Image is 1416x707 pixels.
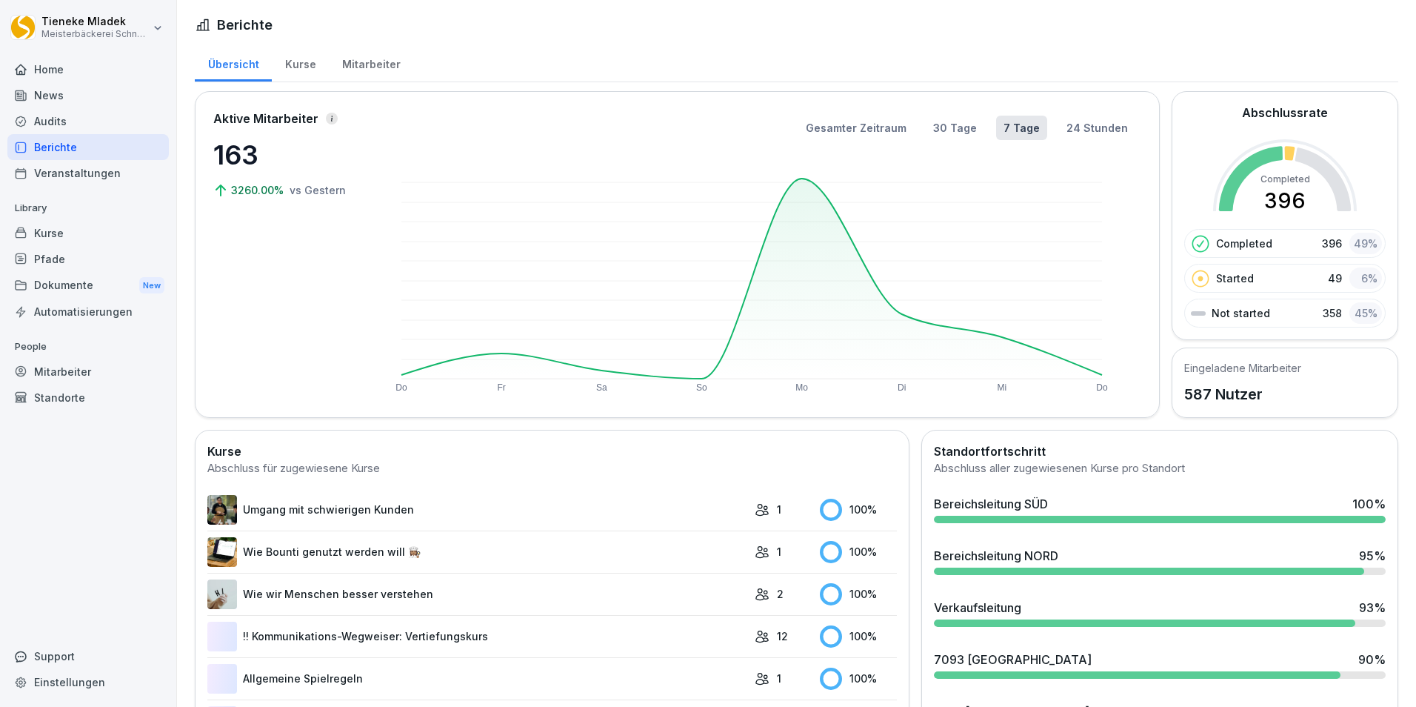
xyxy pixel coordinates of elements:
div: 100 % [820,499,898,521]
p: 163 [213,135,361,175]
div: Support [7,643,169,669]
div: 100 % [820,625,898,648]
h1: Berichte [217,15,273,35]
div: Abschluss für zugewiesene Kurse [207,460,897,477]
div: Verkaufsleitung [934,599,1021,617]
h2: Abschlussrate [1242,104,1328,122]
a: !! Kommunikations-Wegweiser: Vertiefungskurs [207,622,747,651]
p: 12 [777,628,788,644]
a: Übersicht [195,44,272,82]
a: Pfade [7,246,169,272]
text: Do [395,382,407,393]
div: 100 % [1352,495,1386,513]
p: 2 [777,586,784,602]
p: vs Gestern [290,182,346,198]
h5: Eingeladene Mitarbeiter [1184,360,1301,376]
div: 49 % [1349,233,1382,254]
a: Wie wir Menschen besser verstehen [207,580,747,609]
text: Sa [596,382,607,393]
div: 7093 [GEOGRAPHIC_DATA] [934,651,1092,668]
h2: Kurse [207,442,897,460]
button: 7 Tage [996,116,1047,140]
a: Kurse [272,44,329,82]
p: People [7,335,169,359]
text: Mo [795,382,808,393]
p: 3260.00% [231,182,287,198]
text: So [696,382,707,393]
p: 1 [777,544,781,560]
a: Kurse [7,220,169,246]
a: Mitarbeiter [329,44,413,82]
div: 100 % [820,668,898,690]
p: 587 Nutzer [1184,383,1301,405]
a: Bereichsleitung NORD95% [928,541,1392,581]
p: 49 [1328,270,1342,286]
img: clixped2zgppihwsektunc4a.png [207,580,237,609]
button: 24 Stunden [1059,116,1135,140]
div: New [139,277,164,294]
div: 6 % [1349,268,1382,289]
a: Berichte [7,134,169,160]
text: Di [898,382,906,393]
p: Started [1216,270,1254,286]
div: Abschluss aller zugewiesenen Kurse pro Standort [934,460,1386,477]
p: Meisterbäckerei Schneckenburger [41,29,150,39]
button: Gesamter Zeitraum [798,116,914,140]
a: Umgang mit schwierigen Kunden [207,495,747,525]
img: bqcw87wt3eaim098drrkbvff.png [207,537,237,567]
a: Einstellungen [7,669,169,695]
a: Automatisierungen [7,299,169,325]
div: Bereichsleitung SÜD [934,495,1048,513]
div: 93 % [1359,599,1386,617]
text: Do [1096,382,1108,393]
a: Bereichsleitung SÜD100% [928,489,1392,529]
a: Audits [7,108,169,134]
a: DokumenteNew [7,272,169,299]
button: 30 Tage [926,116,984,140]
a: Standorte [7,385,169,411]
p: 396 [1322,236,1342,251]
p: 1 [777,671,781,686]
p: Not started [1212,305,1270,321]
p: 1 [777,502,781,517]
a: Verkaufsleitung93% [928,593,1392,633]
a: 7093 [GEOGRAPHIC_DATA]90% [928,645,1392,685]
div: 100 % [820,541,898,563]
div: 45 % [1349,302,1382,324]
a: Mitarbeiter [7,359,169,385]
div: 90 % [1358,651,1386,668]
p: Completed [1216,236,1272,251]
div: Dokumente [7,272,169,299]
div: 95 % [1359,547,1386,565]
a: Allgemeine Spielregeln [207,664,747,694]
p: Aktive Mitarbeiter [213,110,318,127]
text: Mi [998,382,1007,393]
a: Home [7,56,169,82]
a: Veranstaltungen [7,160,169,186]
a: Wie Bounti genutzt werden will 👩🏽‍🍳 [207,537,747,567]
img: ibmq16c03v2u1873hyb2ubud.png [207,495,237,525]
div: Bereichsleitung NORD [934,547,1058,565]
a: News [7,82,169,108]
p: Library [7,196,169,220]
p: 358 [1323,305,1342,321]
div: 100 % [820,583,898,605]
text: Fr [497,382,505,393]
h2: Standortfortschritt [934,442,1386,460]
p: Tieneke Mladek [41,16,150,28]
